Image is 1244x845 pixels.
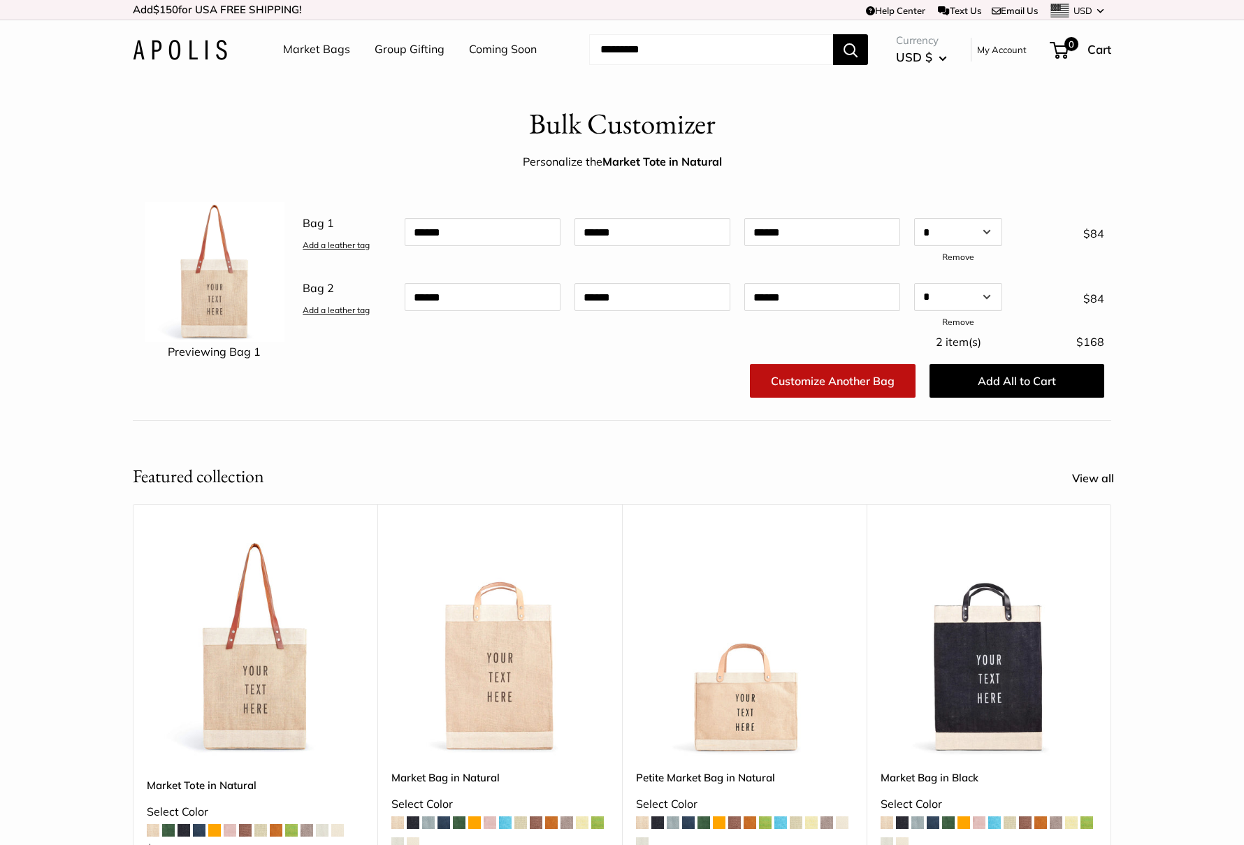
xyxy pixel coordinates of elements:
a: Remove [942,252,974,262]
a: Market Tote in Natural [147,777,363,793]
button: Search [833,34,868,65]
a: 0 Cart [1051,38,1111,61]
span: $168 [1076,335,1104,349]
span: Currency [896,31,947,50]
a: Market Bag in BlackMarket Bag in Black [881,539,1097,756]
h1: Bulk Customizer [529,103,716,145]
div: Select Color [391,794,608,815]
a: Petite Market Bag in Naturaldescription_Effortless style that elevates every moment [636,539,853,756]
a: My Account [977,41,1027,58]
span: 0 [1064,37,1078,51]
div: Bag 1 [296,208,398,255]
a: View all [1072,468,1129,489]
img: description_Make it yours with custom printed text. [147,539,363,756]
a: Help Center [866,5,925,16]
a: Add a leather tag [303,240,370,250]
h2: Featured collection [133,463,264,490]
a: Group Gifting [375,39,444,60]
button: Add All to Cart [930,364,1104,398]
span: $150 [153,3,178,16]
strong: Market Tote in Natural [602,154,722,168]
div: Bag 2 [296,273,398,320]
span: USD [1073,5,1092,16]
button: USD $ [896,46,947,68]
img: Market Bag in Black [881,539,1097,756]
span: USD $ [896,50,932,64]
div: Select Color [881,794,1097,815]
a: Market Bag in Black [881,770,1097,786]
span: 2 item(s) [936,335,981,349]
a: Market Bags [283,39,350,60]
img: Apolis [133,40,227,60]
div: $84 [1009,283,1111,310]
a: Text Us [938,5,981,16]
a: Customize Another Bag [750,364,916,398]
iframe: Sign Up via Text for Offers [11,792,150,834]
a: Coming Soon [469,39,537,60]
a: Remove [942,317,974,327]
input: Search... [589,34,833,65]
img: Market Bag in Natural [391,539,608,756]
img: Petite Market Bag in Natural [636,539,853,756]
a: Email Us [992,5,1038,16]
div: Personalize the [523,152,722,173]
a: description_Make it yours with custom printed text.description_The Original Market bag in its 4 n... [147,539,363,756]
img: Apolis_Natural_MT_01.jpg [145,202,284,342]
span: Previewing Bag 1 [168,345,261,359]
div: Select Color [147,802,363,823]
a: Market Bag in NaturalMarket Bag in Natural [391,539,608,756]
a: Market Bag in Natural [391,770,608,786]
a: Petite Market Bag in Natural [636,770,853,786]
div: $84 [1009,218,1111,245]
span: Cart [1087,42,1111,57]
a: Add a leather tag [303,305,370,315]
div: Select Color [636,794,853,815]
